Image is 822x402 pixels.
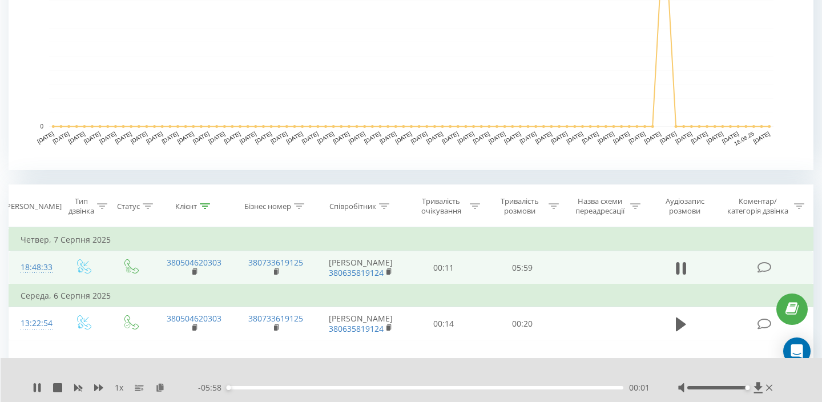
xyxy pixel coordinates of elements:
[659,130,678,144] text: [DATE]
[40,123,43,130] text: 0
[117,202,140,211] div: Статус
[223,130,242,144] text: [DATE]
[9,228,813,251] td: Четвер, 7 Серпня 2025
[425,130,444,144] text: [DATE]
[410,130,429,144] text: [DATE]
[83,130,102,144] text: [DATE]
[405,307,483,340] td: 00:14
[175,202,197,211] div: Клієнт
[176,130,195,144] text: [DATE]
[244,202,291,211] div: Бізнес номер
[98,130,117,144] text: [DATE]
[68,196,94,216] div: Тип дзвінка
[115,382,123,393] span: 1 x
[269,130,288,144] text: [DATE]
[21,312,48,335] div: 13:22:54
[405,251,483,285] td: 00:11
[363,130,382,144] text: [DATE]
[487,130,506,144] text: [DATE]
[329,323,384,334] a: 380635819124
[572,196,627,216] div: Назва схеми переадресації
[690,130,709,144] text: [DATE]
[317,251,405,285] td: [PERSON_NAME]
[629,382,650,393] span: 00:01
[581,130,600,144] text: [DATE]
[503,130,522,144] text: [DATE]
[534,130,553,144] text: [DATE]
[192,130,211,144] text: [DATE]
[654,196,716,216] div: Аудіозапис розмови
[114,130,133,144] text: [DATE]
[316,130,335,144] text: [DATE]
[130,130,148,144] text: [DATE]
[285,130,304,144] text: [DATE]
[167,313,221,324] a: 380504620303
[301,130,320,144] text: [DATE]
[519,130,538,144] text: [DATE]
[415,196,468,216] div: Тривалість очікування
[674,130,693,144] text: [DATE]
[226,385,231,390] div: Accessibility label
[348,130,366,144] text: [DATE]
[329,202,376,211] div: Співробітник
[628,130,647,144] text: [DATE]
[457,130,476,144] text: [DATE]
[724,196,791,216] div: Коментар/категорія дзвінка
[550,130,569,144] text: [DATE]
[52,130,71,144] text: [DATE]
[329,267,384,278] a: 380635819124
[239,130,257,144] text: [DATE]
[9,284,813,307] td: Середа, 6 Серпня 2025
[21,256,48,279] div: 18:48:33
[160,130,179,144] text: [DATE]
[167,257,221,268] a: 380504620303
[317,307,405,340] td: [PERSON_NAME]
[746,385,750,390] div: Accessibility label
[36,130,55,144] text: [DATE]
[565,130,584,144] text: [DATE]
[67,130,86,144] text: [DATE]
[733,130,756,147] text: 18.08.25
[483,251,562,285] td: 05:59
[248,313,303,324] a: 380733619125
[378,130,397,144] text: [DATE]
[472,130,491,144] text: [DATE]
[4,202,62,211] div: [PERSON_NAME]
[441,130,460,144] text: [DATE]
[145,130,164,144] text: [DATE]
[483,307,562,340] td: 00:20
[721,130,740,144] text: [DATE]
[248,257,303,268] a: 380733619125
[612,130,631,144] text: [DATE]
[394,130,413,144] text: [DATE]
[207,130,226,144] text: [DATE]
[254,130,273,144] text: [DATE]
[597,130,615,144] text: [DATE]
[198,382,227,393] span: - 05:58
[643,130,662,144] text: [DATE]
[332,130,350,144] text: [DATE]
[706,130,724,144] text: [DATE]
[783,337,811,365] div: Open Intercom Messenger
[752,130,771,144] text: [DATE]
[493,196,546,216] div: Тривалість розмови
